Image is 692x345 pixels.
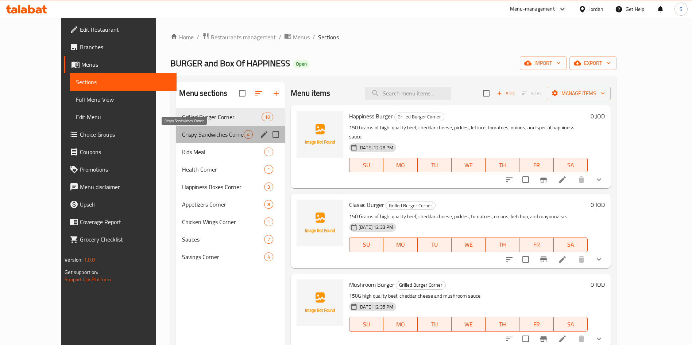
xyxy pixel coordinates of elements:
[244,130,253,139] div: items
[418,317,452,332] button: TU
[589,5,603,13] div: Jordan
[349,291,588,301] p: 150G high quality beef, cheddar cheese and mushroom sauce.
[557,239,585,250] span: SA
[680,5,683,13] span: S
[395,113,444,121] span: Grilled Burger Corner
[182,183,264,191] span: Happiness Boxes Corner
[80,148,171,156] span: Coupons
[76,78,171,86] span: Sections
[554,238,588,252] button: SA
[182,148,264,156] span: Kids Meal
[396,281,446,290] div: Grilled Burger Corner
[349,111,393,122] span: Happiness Burger
[553,89,605,98] span: Manage items
[64,196,177,213] a: Upsell
[264,166,273,173] span: 1
[250,85,267,102] span: Sort sections
[386,319,414,330] span: MO
[264,254,273,260] span: 4
[176,126,285,143] div: Crispy Sandwiches Corner4edit
[176,161,285,178] div: Health Corner1
[349,212,588,221] p: 150 Grams of high-quality beef, cheddar cheese, pickles, tomatoes, onions, ketchup, and mayonnaise.
[64,56,177,73] a: Menus
[558,334,567,343] a: Edit menu item
[176,143,285,161] div: Kids Meal1
[264,149,273,156] span: 1
[64,21,177,38] a: Edit Restaurant
[500,171,518,188] button: sort-choices
[80,43,171,51] span: Branches
[591,200,605,210] h6: 0 JOD
[349,317,383,332] button: SU
[264,183,273,191] div: items
[182,252,264,261] div: Savings Corner
[64,161,177,178] a: Promotions
[80,130,171,139] span: Choice Groups
[264,200,273,209] div: items
[421,319,449,330] span: TU
[518,252,533,267] span: Select to update
[486,238,519,252] button: TH
[264,219,273,226] span: 1
[547,87,611,100] button: Manage items
[262,114,273,121] span: 10
[64,38,177,56] a: Branches
[176,248,285,266] div: Savings Corner4
[352,239,380,250] span: SU
[202,32,276,42] a: Restaurants management
[70,108,177,126] a: Edit Menu
[452,238,486,252] button: WE
[182,165,264,174] span: Health Corner
[182,200,264,209] span: Appetizers Corner
[182,235,264,244] span: Sauces
[418,158,452,172] button: TU
[352,319,380,330] span: SU
[522,239,550,250] span: FR
[394,113,444,121] div: Grilled Burger Corner
[65,275,111,284] a: Support.OpsPlatform
[421,239,449,250] span: TU
[383,158,417,172] button: MO
[488,239,517,250] span: TH
[264,236,273,243] span: 7
[386,201,435,210] span: Grilled Burger Corner
[356,224,396,231] span: [DATE] 12:33 PM
[235,86,250,101] span: Select all sections
[356,303,396,310] span: [DATE] 12:35 PM
[264,217,273,226] div: items
[522,160,550,170] span: FR
[554,158,588,172] button: SA
[80,217,171,226] span: Coverage Report
[349,199,384,210] span: Classic Burger
[64,178,177,196] a: Menu disclaimer
[510,5,555,13] div: Menu-management
[70,91,177,108] a: Full Menu View
[535,251,552,268] button: Branch-specific-item
[84,255,95,264] span: 1.0.0
[264,184,273,191] span: 3
[65,255,82,264] span: Version:
[176,231,285,248] div: Sauces7
[500,251,518,268] button: sort-choices
[284,32,310,42] a: Menus
[488,319,517,330] span: TH
[383,317,417,332] button: MO
[455,160,483,170] span: WE
[591,279,605,290] h6: 0 JOD
[76,113,171,121] span: Edit Menu
[297,111,343,158] img: Happiness Burger
[170,55,290,71] span: BURGER and Box Of HAPPINESS
[396,281,445,289] span: Grilled Burger Corner
[64,143,177,161] a: Coupons
[517,88,547,99] span: Select section first
[76,95,171,104] span: Full Menu View
[64,126,177,143] a: Choice Groups
[557,319,585,330] span: SA
[479,86,494,101] span: Select section
[262,113,273,121] div: items
[80,183,171,191] span: Menu disclaimer
[452,317,486,332] button: WE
